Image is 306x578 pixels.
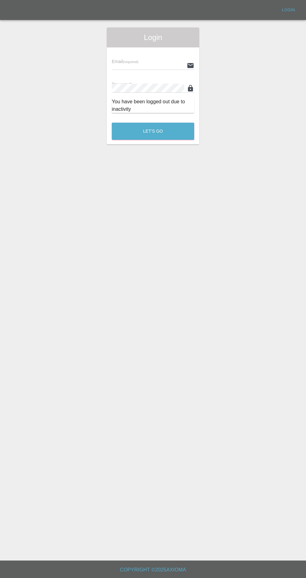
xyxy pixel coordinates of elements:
[123,60,139,64] small: (required)
[112,32,194,42] span: Login
[112,82,147,87] span: Password
[131,83,147,86] small: (required)
[279,5,299,15] a: Login
[112,123,194,140] button: Let's Go
[112,59,138,64] span: Email
[112,98,194,113] div: You have been logged out due to inactivity
[5,566,301,574] h6: Copyright © 2025 Axioma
